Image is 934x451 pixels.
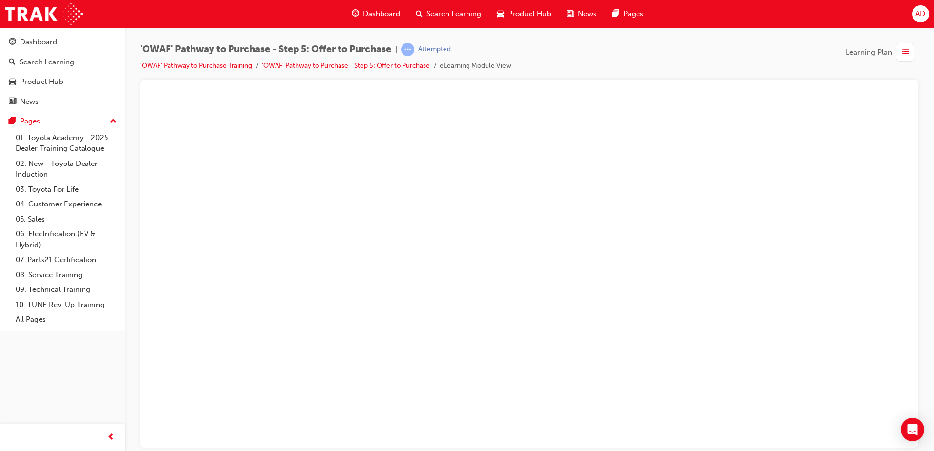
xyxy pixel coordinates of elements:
a: News [4,93,121,111]
span: AD [915,8,925,20]
div: Pages [20,116,40,127]
span: up-icon [110,115,117,128]
img: Trak [5,3,83,25]
a: pages-iconPages [604,4,651,24]
button: Pages [4,112,121,130]
span: | [395,44,397,55]
a: 07. Parts21 Certification [12,252,121,267]
button: Learning Plan [846,43,918,61]
span: guage-icon [9,38,16,47]
span: pages-icon [612,8,619,20]
li: eLearning Module View [440,61,511,72]
span: car-icon [9,78,16,86]
a: guage-iconDashboard [344,4,408,24]
a: All Pages [12,312,121,327]
span: news-icon [567,8,574,20]
span: learningRecordVerb_ATTEMPT-icon [401,43,414,56]
a: Dashboard [4,33,121,51]
button: DashboardSearch LearningProduct HubNews [4,31,121,112]
span: news-icon [9,98,16,106]
div: Dashboard [20,37,57,48]
span: prev-icon [107,431,115,444]
a: Search Learning [4,53,121,71]
a: 10. TUNE Rev-Up Training [12,297,121,312]
div: Open Intercom Messenger [901,418,924,441]
a: 05. Sales [12,212,121,227]
span: Learning Plan [846,47,892,58]
span: search-icon [416,8,423,20]
span: list-icon [902,46,909,59]
a: Product Hub [4,73,121,91]
div: Search Learning [20,57,74,68]
span: guage-icon [352,8,359,20]
span: search-icon [9,58,16,67]
span: car-icon [497,8,504,20]
a: 03. Toyota For Life [12,182,121,197]
button: AD [912,5,929,22]
a: 02. New - Toyota Dealer Induction [12,156,121,182]
a: 04. Customer Experience [12,197,121,212]
a: 'OWAF' Pathway to Purchase - Step 5: Offer to Purchase [262,61,430,70]
a: 01. Toyota Academy - 2025 Dealer Training Catalogue [12,130,121,156]
a: news-iconNews [559,4,604,24]
span: 'OWAF' Pathway to Purchase - Step 5: Offer to Purchase [140,44,391,55]
div: Attempted [418,45,451,54]
a: 09. Technical Training [12,282,121,297]
a: 08. Service Training [12,267,121,283]
span: News [578,8,596,20]
a: search-iconSearch Learning [408,4,489,24]
a: car-iconProduct Hub [489,4,559,24]
span: Search Learning [426,8,481,20]
span: Product Hub [508,8,551,20]
div: News [20,96,39,107]
span: Dashboard [363,8,400,20]
span: Pages [623,8,643,20]
div: Product Hub [20,76,63,87]
a: 'OWAF' Pathway to Purchase Training [140,61,252,70]
a: 06. Electrification (EV & Hybrid) [12,226,121,252]
span: pages-icon [9,117,16,126]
